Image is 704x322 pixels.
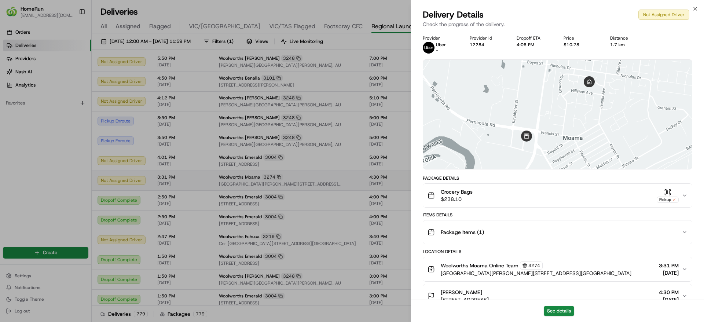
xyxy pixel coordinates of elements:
[436,42,446,48] span: Uber
[441,270,631,277] span: [GEOGRAPHIC_DATA][PERSON_NAME][STREET_ADDRESS][GEOGRAPHIC_DATA]
[517,42,552,48] div: 4:06 PM
[423,175,692,181] div: Package Details
[441,296,489,303] span: [STREET_ADDRESS]
[423,212,692,218] div: Items Details
[528,263,540,268] span: 3274
[441,289,482,296] span: [PERSON_NAME]
[423,284,692,308] button: [PERSON_NAME][STREET_ADDRESS]4:30 PM[DATE]
[423,21,692,28] p: Check the progress of the delivery.
[659,262,679,269] span: 3:31 PM
[441,188,473,195] span: Grocery Bags
[423,220,692,244] button: Package Items (1)
[659,269,679,277] span: [DATE]
[441,228,484,236] span: Package Items ( 1 )
[441,262,518,269] span: Woolworths Moama Online Team
[441,195,473,203] span: $238.10
[470,42,484,48] button: 12284
[610,35,645,41] div: Distance
[610,42,645,48] div: 1.7 km
[423,184,692,207] button: Grocery Bags$238.10Pickup
[657,197,679,203] div: Pickup
[470,35,505,41] div: Provider Id
[423,35,458,41] div: Provider
[517,35,552,41] div: Dropoff ETA
[436,48,438,54] span: -
[564,42,599,48] div: $10.78
[423,249,692,255] div: Location Details
[564,35,599,41] div: Price
[657,189,679,203] button: Pickup
[544,306,574,316] button: See details
[659,296,679,303] span: [DATE]
[423,42,434,54] img: uber-new-logo.jpeg
[659,289,679,296] span: 4:30 PM
[423,257,692,281] button: Woolworths Moama Online Team3274[GEOGRAPHIC_DATA][PERSON_NAME][STREET_ADDRESS][GEOGRAPHIC_DATA]3:...
[423,9,484,21] span: Delivery Details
